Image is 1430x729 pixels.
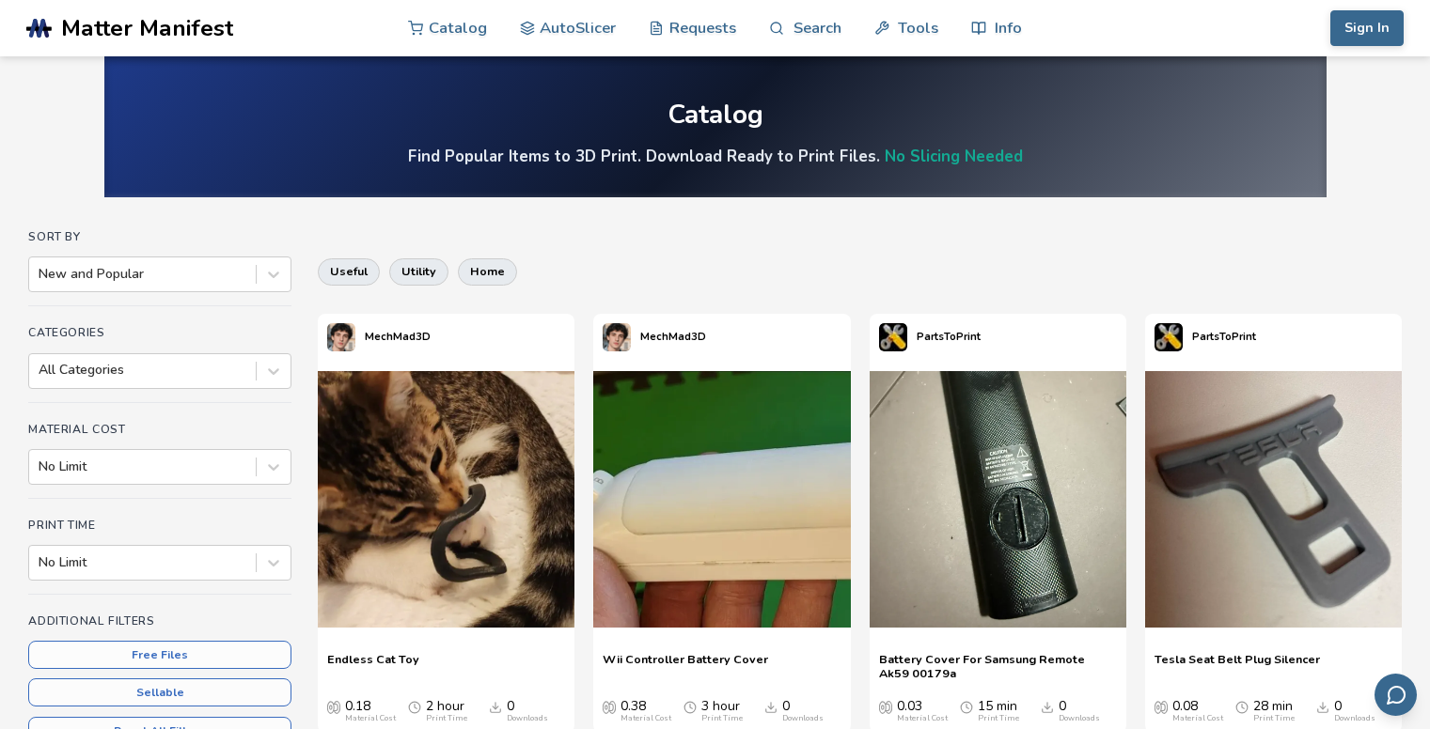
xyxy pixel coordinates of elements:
div: Catalog [668,101,763,130]
span: Average Print Time [684,699,697,714]
h4: Find Popular Items to 3D Print. Download Ready to Print Files. [408,146,1023,167]
input: New and Popular [39,267,42,282]
span: Average Cost [327,699,340,714]
a: MechMad3D's profileMechMad3D [318,314,440,361]
div: Print Time [701,714,743,723]
a: Wii Controller Battery Cover [603,652,768,680]
div: Downloads [1334,714,1375,723]
div: 0.38 [621,699,671,723]
input: No Limit [39,459,42,474]
div: 15 min [978,699,1019,723]
a: PartsToPrint's profilePartsToPrint [870,314,990,361]
div: 0 [507,699,548,723]
a: MechMad3D's profileMechMad3D [593,314,715,361]
button: Free Files [28,641,291,669]
button: useful [318,258,380,285]
a: PartsToPrint's profilePartsToPrint [1145,314,1265,361]
button: utility [389,258,448,285]
span: Average Print Time [408,699,421,714]
div: 0 [1334,699,1375,723]
img: MechMad3D's profile [327,323,355,351]
img: PartsToPrint's profile [1155,323,1183,351]
div: Downloads [782,714,824,723]
span: Average Print Time [1235,699,1249,714]
span: Downloads [764,699,778,714]
span: Average Cost [879,699,892,714]
span: Average Print Time [960,699,973,714]
div: Material Cost [897,714,948,723]
span: Average Cost [603,699,616,714]
h4: Material Cost [28,423,291,436]
div: 2 hour [426,699,467,723]
p: PartsToPrint [1192,327,1256,347]
a: No Slicing Needed [885,146,1023,167]
input: All Categories [39,363,42,378]
div: 3 hour [701,699,743,723]
div: Print Time [978,714,1019,723]
input: No Limit [39,555,42,570]
button: Sellable [28,678,291,706]
div: Downloads [507,714,548,723]
div: 0.08 [1172,699,1223,723]
div: Material Cost [621,714,671,723]
button: Send feedback via email [1375,674,1417,716]
p: PartsToPrint [917,327,981,347]
img: MechMad3D's profile [603,323,631,351]
div: Print Time [426,714,467,723]
h4: Additional Filters [28,614,291,628]
p: MechMad3D [365,327,431,347]
span: Downloads [1316,699,1329,714]
p: MechMad3D [640,327,706,347]
a: Battery Cover For Samsung Remote Ak59 00179a [879,652,1117,680]
h4: Print Time [28,519,291,532]
span: Downloads [489,699,502,714]
div: Material Cost [345,714,396,723]
h4: Sort By [28,230,291,243]
span: Average Cost [1155,699,1168,714]
button: home [458,258,517,285]
div: 0 [782,699,824,723]
h4: Categories [28,326,291,339]
a: Tesla Seat Belt Plug Silencer [1155,652,1320,680]
div: 0 [1059,699,1100,723]
div: 0.03 [897,699,948,723]
button: Sign In [1330,10,1404,46]
img: PartsToPrint's profile [879,323,907,351]
div: 28 min [1253,699,1295,723]
span: Matter Manifest [61,15,233,41]
div: 0.18 [345,699,396,723]
a: Endless Cat Toy [327,652,419,680]
span: Downloads [1041,699,1054,714]
div: Material Cost [1172,714,1223,723]
div: Print Time [1253,714,1295,723]
div: Downloads [1059,714,1100,723]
